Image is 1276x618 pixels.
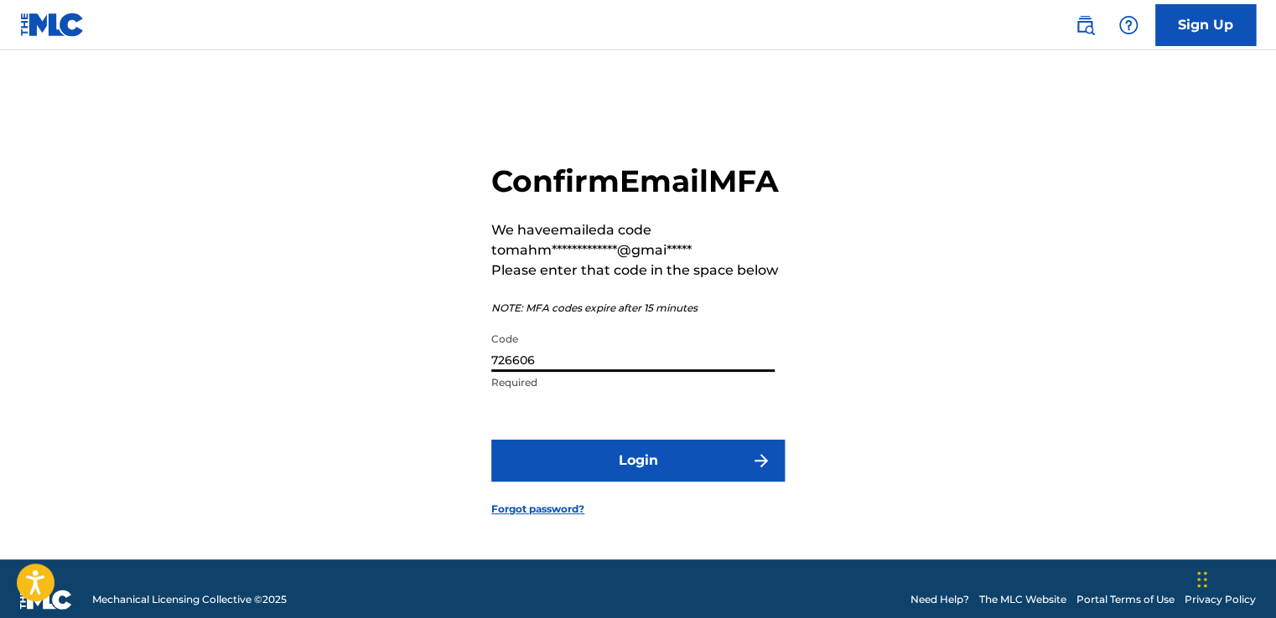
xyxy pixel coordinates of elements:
[751,451,771,471] img: f7272a7cc735f4ea7f67.svg
[1155,4,1256,46] a: Sign Up
[491,440,785,482] button: Login
[92,592,287,607] span: Mechanical Licensing Collective © 2025
[1076,592,1175,607] a: Portal Terms of Use
[1197,554,1207,605] div: Drag
[1185,592,1256,607] a: Privacy Policy
[1075,15,1095,35] img: search
[979,592,1066,607] a: The MLC Website
[20,13,85,37] img: MLC Logo
[1112,8,1145,42] div: Help
[1192,538,1276,618] iframe: Chat Widget
[491,502,584,517] a: Forgot password?
[910,592,969,607] a: Need Help?
[20,590,72,610] img: logo
[491,375,775,390] p: Required
[1118,15,1139,35] img: help
[1068,8,1102,42] a: Public Search
[491,260,785,281] p: Please enter that code in the space below
[491,162,785,200] h2: Confirm Email MFA
[491,301,785,316] p: NOTE: MFA codes expire after 15 minutes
